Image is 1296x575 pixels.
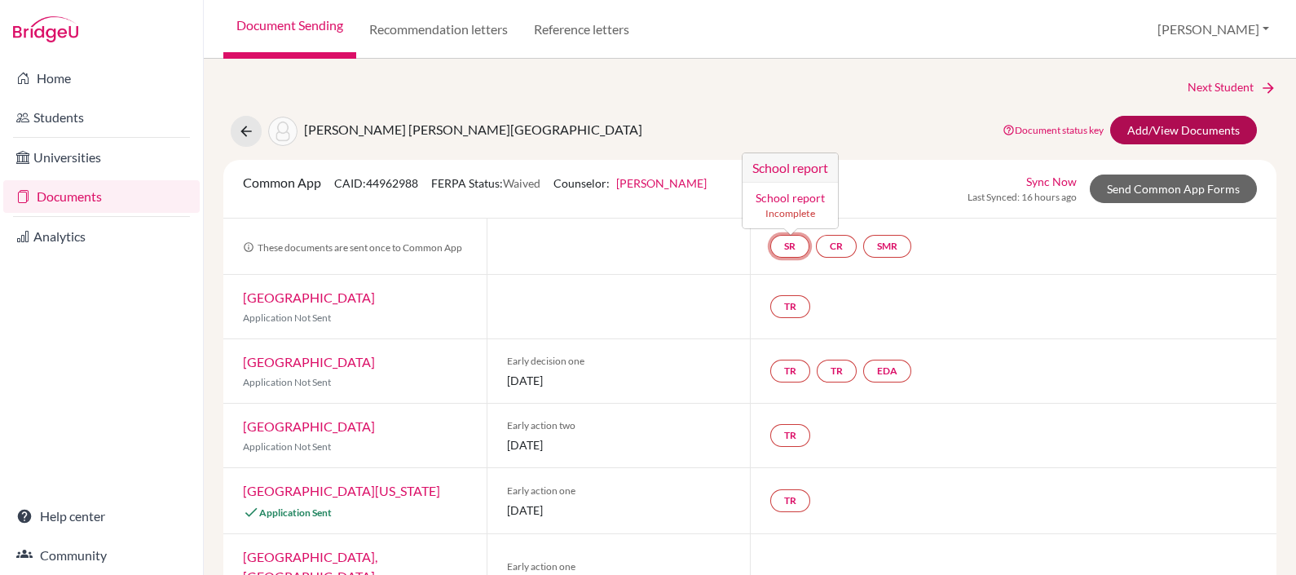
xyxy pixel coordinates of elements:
a: Universities [3,141,200,174]
span: Early action two [507,418,730,433]
span: Application Sent [259,506,332,519]
a: SRSchool report School report Incomplete [770,235,809,258]
span: [DATE] [507,372,730,389]
small: Incomplete [752,206,828,221]
span: Counselor: [553,176,707,190]
img: Bridge-U [13,16,78,42]
a: Next Student [1188,78,1276,96]
span: [DATE] [507,436,730,453]
a: Help center [3,500,200,533]
a: [GEOGRAPHIC_DATA] [243,418,375,434]
span: Last Synced: 16 hours ago [968,190,1077,205]
a: Document status key [1003,124,1104,136]
span: Early action one [507,560,730,574]
a: Sync Now [1026,173,1077,190]
span: FERPA Status: [431,176,540,190]
a: TR [770,489,810,512]
span: Application Not Sent [243,376,331,388]
a: SMR [863,235,911,258]
span: [DATE] [507,502,730,519]
a: Documents [3,180,200,213]
span: Early action one [507,484,730,498]
a: Add/View Documents [1110,116,1257,144]
a: Community [3,539,200,572]
a: TR [817,360,857,383]
a: [GEOGRAPHIC_DATA][US_STATE] [243,483,440,498]
span: [PERSON_NAME] [PERSON_NAME][GEOGRAPHIC_DATA] [304,122,642,137]
a: [GEOGRAPHIC_DATA] [243,354,375,369]
a: Send Common App Forms [1090,175,1257,203]
h3: School report [743,153,838,183]
a: TR [770,360,810,383]
span: These documents are sent once to Common App [243,241,462,254]
a: Students [3,101,200,134]
a: EDA [863,360,911,383]
span: Early decision one [507,354,730,369]
button: [PERSON_NAME] [1150,14,1276,45]
a: [GEOGRAPHIC_DATA] [243,290,375,305]
span: CAID: 44962988 [334,176,418,190]
span: Waived [503,176,540,190]
span: Application Not Sent [243,440,331,453]
a: TR [770,295,810,318]
span: Application Not Sent [243,312,331,324]
a: [PERSON_NAME] [616,176,707,190]
a: Home [3,62,200,95]
a: CR [816,235,857,258]
a: Analytics [3,220,200,253]
a: TR [770,424,810,447]
a: School report [756,191,825,205]
span: Common App [243,175,321,190]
